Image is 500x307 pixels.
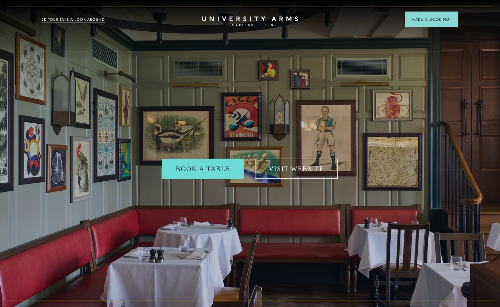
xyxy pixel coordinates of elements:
[42,17,105,23] a: 3D TOUR:TAKE A LOOK AROUND
[255,159,338,179] a: Visit Website
[411,16,452,22] span: Make a Booking
[202,16,298,27] a: Home
[162,159,244,179] a: Book a table
[449,18,452,21] img: Arrow icon
[405,12,458,27] button: Make a BookingArrow icon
